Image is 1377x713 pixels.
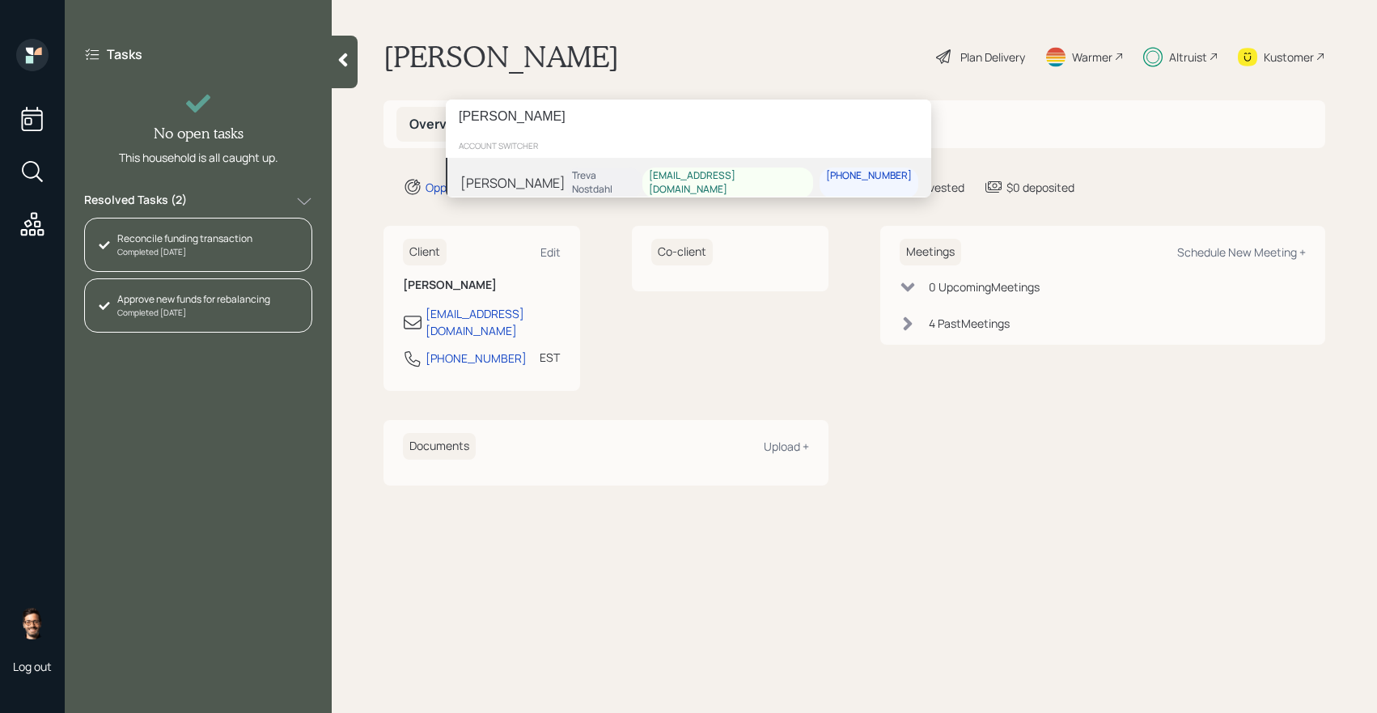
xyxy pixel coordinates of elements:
[460,173,566,193] div: [PERSON_NAME]
[446,134,931,158] div: account switcher
[446,100,931,134] input: Type a command or search…
[649,169,807,197] div: [EMAIL_ADDRESS][DOMAIN_NAME]
[826,169,912,183] div: [PHONE_NUMBER]
[572,169,636,197] div: Treva Nostdahl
